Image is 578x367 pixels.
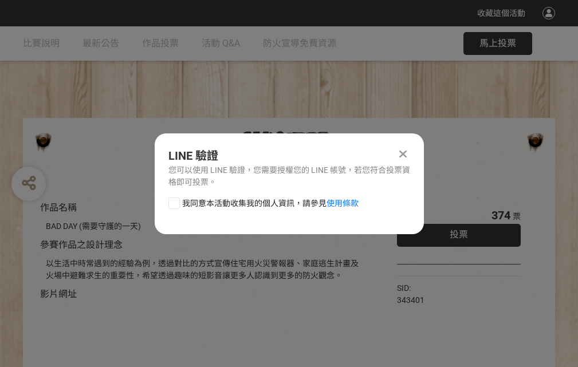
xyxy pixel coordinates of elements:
span: 活動 Q&A [202,38,240,49]
a: 防火宣導免費資源 [263,26,336,61]
span: 馬上投票 [479,38,516,49]
span: 比賽說明 [23,38,60,49]
a: 最新公告 [82,26,119,61]
div: LINE 驗證 [168,147,410,164]
span: 收藏這個活動 [477,9,525,18]
span: 影片網址 [40,289,77,299]
div: 您可以使用 LINE 驗證，您需要授權您的 LINE 帳號，若您符合投票資格即可投票。 [168,164,410,188]
span: 374 [492,208,510,222]
span: 投票 [450,229,468,240]
span: 參賽作品之設計理念 [40,239,123,250]
span: 我同意本活動收集我的個人資訊，請參見 [182,198,359,210]
span: 票 [513,212,521,221]
div: BAD DAY (需要守護的一天) [46,220,363,232]
a: 比賽說明 [23,26,60,61]
span: 作品名稱 [40,202,77,213]
a: 使用條款 [327,199,359,208]
a: 活動 Q&A [202,26,240,61]
span: 防火宣導免費資源 [263,38,336,49]
span: 最新公告 [82,38,119,49]
iframe: Facebook Share [427,282,485,294]
button: 馬上投票 [463,32,532,55]
a: 作品投票 [142,26,179,61]
span: 作品投票 [142,38,179,49]
div: 以生活中時常遇到的經驗為例，透過對比的方式宣傳住宅用火災警報器、家庭逃生計畫及火場中避難求生的重要性，希望透過趣味的短影音讓更多人認識到更多的防火觀念。 [46,258,363,282]
span: SID: 343401 [397,283,424,305]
